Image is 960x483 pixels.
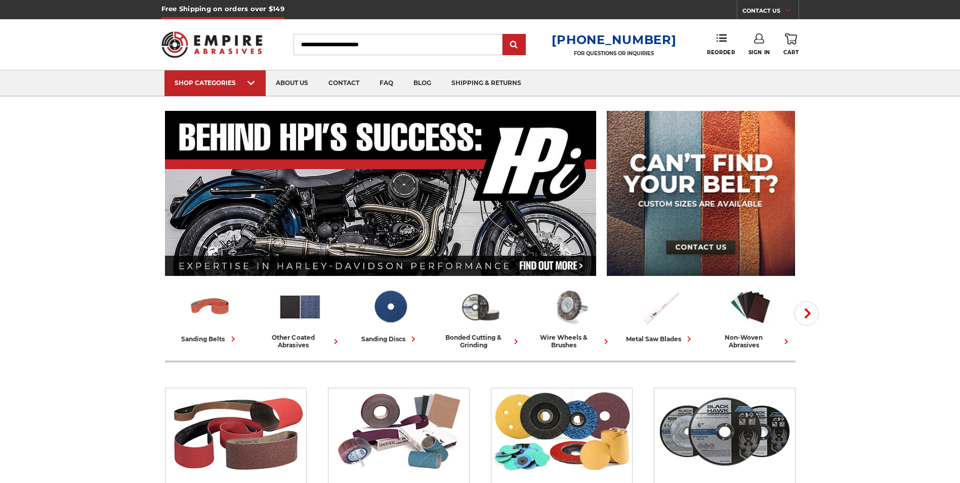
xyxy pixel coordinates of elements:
a: about us [266,70,318,96]
img: Wire Wheels & Brushes [548,285,593,329]
img: Banner for an interview featuring Horsepower Inc who makes Harley performance upgrades featured o... [165,111,597,276]
img: Sanding Belts [188,285,232,329]
span: Reorder [707,49,735,56]
img: Sanding Discs [368,285,412,329]
div: non-woven abrasives [709,334,791,349]
img: Empire Abrasives [161,25,263,64]
a: Reorder [707,33,735,55]
img: Other Coated Abrasives [278,285,322,329]
a: contact [318,70,369,96]
a: non-woven abrasives [709,285,791,349]
div: other coated abrasives [259,334,341,349]
a: [PHONE_NUMBER] [552,32,676,47]
img: Other Coated Abrasives [328,388,469,474]
a: other coated abrasives [259,285,341,349]
a: bonded cutting & grinding [439,285,521,349]
img: Sanding Belts [165,388,306,474]
img: Sanding Discs [491,388,632,474]
a: CONTACT US [742,5,799,19]
a: wire wheels & brushes [529,285,611,349]
a: faq [369,70,403,96]
a: sanding discs [349,285,431,344]
span: Sign In [748,49,770,56]
a: metal saw blades [619,285,701,344]
input: Submit [504,35,524,55]
div: SHOP CATEGORIES [175,79,256,87]
button: Next [795,301,819,326]
a: sanding belts [169,285,251,344]
img: promo banner for custom belts. [607,111,795,276]
div: sanding discs [361,334,419,344]
a: Cart [783,33,799,56]
img: Metal Saw Blades [638,285,683,329]
div: bonded cutting & grinding [439,334,521,349]
div: wire wheels & brushes [529,334,611,349]
a: shipping & returns [441,70,531,96]
p: FOR QUESTIONS OR INQUIRIES [552,50,676,57]
div: sanding belts [182,334,238,344]
img: Bonded Cutting & Grinding [458,285,503,329]
img: Non-woven Abrasives [728,285,773,329]
span: Cart [783,49,799,56]
div: metal saw blades [626,334,694,344]
a: blog [403,70,441,96]
img: Bonded Cutting & Grinding [654,388,795,474]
